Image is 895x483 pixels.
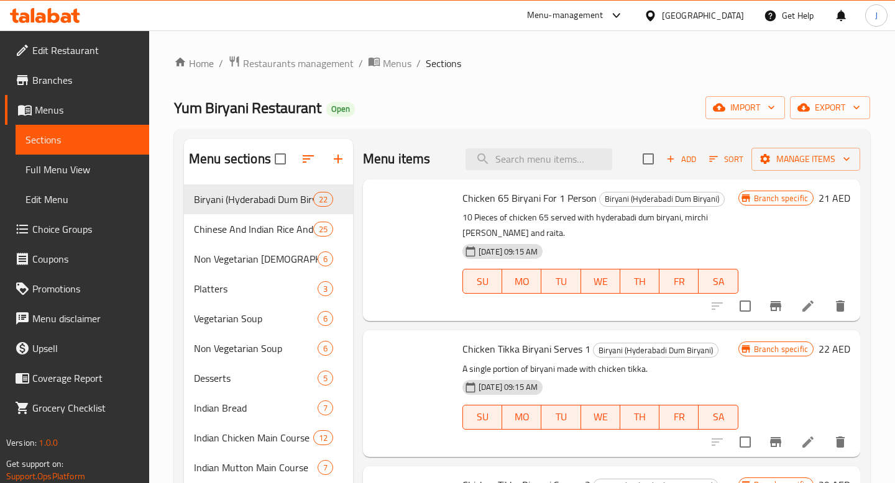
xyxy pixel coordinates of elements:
span: Restaurants management [243,56,354,71]
span: Get support on: [6,456,63,472]
a: Menus [368,55,411,71]
div: Vegetarian Soup6 [184,304,353,333]
span: Sort items [701,150,751,169]
button: TH [620,405,659,430]
div: Open [326,102,355,117]
span: Vegetarian Soup [194,311,318,326]
span: export [800,100,860,115]
button: Branch-specific-item [761,427,791,457]
a: Edit Restaurant [5,35,149,65]
span: Sort [709,152,743,166]
a: Edit menu item [801,435,815,449]
span: [DATE] 09:15 AM [474,381,543,393]
div: items [318,400,333,415]
span: Chinese And Indian Rice And Noodles [194,222,313,237]
span: Full Menu View [25,162,139,177]
div: items [318,371,333,386]
span: Select to update [732,293,758,319]
span: SU [468,408,497,426]
a: Edit Menu [16,184,149,214]
h6: 21 AED [819,189,850,207]
div: items [313,430,333,445]
span: 1.0.0 [39,435,58,451]
span: TU [546,273,576,291]
span: Upsell [32,341,139,356]
span: Select section [635,146,661,172]
a: Home [174,56,214,71]
span: [DATE] 09:15 AM [474,246,543,258]
h2: Menu items [363,150,431,168]
span: TH [625,273,654,291]
span: Indian Chicken Main Course [194,430,313,445]
span: 5 [318,372,333,384]
div: items [318,311,333,326]
span: import [715,100,775,115]
nav: breadcrumb [174,55,870,71]
span: 12 [314,432,333,444]
div: Indian Mutton Main Course7 [184,453,353,482]
a: Edit menu item [801,299,815,314]
span: Edit Menu [25,192,139,207]
button: Manage items [751,148,860,171]
span: WE [586,273,615,291]
div: Platters3 [184,274,353,304]
span: Branch specific [749,192,813,204]
span: Biryani (Hyderabadi Dum Biryani) [594,343,718,358]
a: Upsell [5,333,149,363]
div: items [313,222,333,237]
span: SU [468,273,497,291]
span: 7 [318,462,333,474]
span: Menus [35,102,139,117]
span: TH [625,408,654,426]
div: items [318,251,333,266]
span: Add item [661,150,701,169]
span: FR [664,408,694,426]
span: Indian Mutton Main Course [194,460,318,475]
button: Add [661,150,701,169]
button: Branch-specific-item [761,291,791,321]
div: Desserts [194,371,318,386]
button: delete [825,427,855,457]
div: Desserts5 [184,363,353,393]
span: Platters [194,281,318,296]
span: 25 [314,223,333,235]
span: Biryani (Hyderabadi Dum Biryani) [600,192,724,206]
button: TU [541,269,581,294]
span: Open [326,104,355,114]
a: Coupons [5,244,149,274]
span: 6 [318,253,333,265]
span: Yum Biryani Restaurant [174,94,321,122]
li: / [416,56,421,71]
span: J [875,9,878,22]
div: [GEOGRAPHIC_DATA] [662,9,744,22]
button: SU [462,405,502,430]
span: Select to update [732,429,758,455]
div: items [318,341,333,356]
span: WE [586,408,615,426]
span: Select all sections [267,146,293,172]
div: items [313,192,333,207]
div: Menu-management [527,8,604,23]
span: Chicken Tikka Biryani Serves 1 [462,340,590,358]
button: FR [659,269,699,294]
div: Non Vegetarian Chinese Starters [194,251,318,266]
a: Sections [16,125,149,155]
button: FR [659,405,699,430]
span: Grocery Checklist [32,400,139,415]
a: Grocery Checklist [5,393,149,423]
a: Branches [5,65,149,95]
h2: Menu sections [189,150,271,168]
a: Coverage Report [5,363,149,393]
button: export [790,96,870,119]
span: Menu disclaimer [32,311,139,326]
span: Branches [32,73,139,88]
button: MO [502,405,541,430]
span: SA [704,408,733,426]
a: Full Menu View [16,155,149,184]
p: A single portion of biryani made with chicken tikka. [462,361,738,377]
a: Menu disclaimer [5,304,149,333]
